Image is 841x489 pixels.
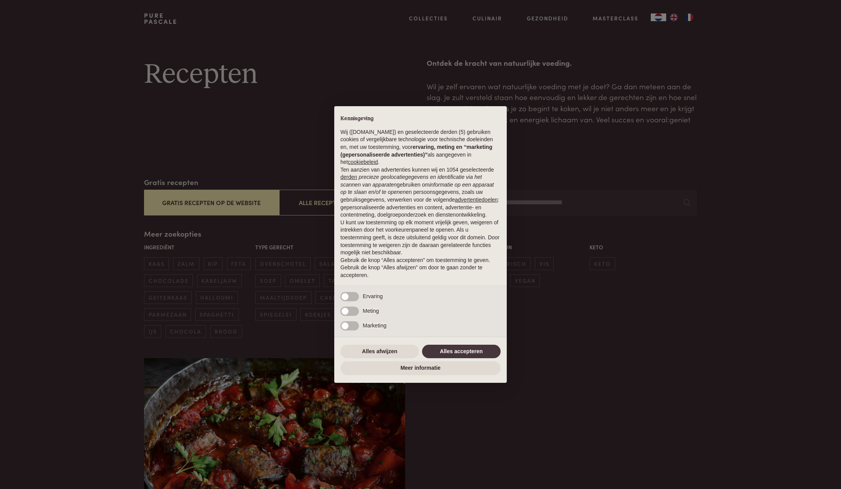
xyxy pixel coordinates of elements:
[340,345,419,359] button: Alles afwijzen
[340,361,501,375] button: Meer informatie
[348,159,378,165] a: cookiebeleid
[340,174,482,188] em: precieze geolocatiegegevens en identificatie via het scannen van apparaten
[340,166,501,219] p: Ten aanzien van advertenties kunnen wij en 1054 geselecteerde gebruiken om en persoonsgegevens, z...
[340,257,501,279] p: Gebruik de knop “Alles accepteren” om toestemming te geven. Gebruik de knop “Alles afwijzen” om d...
[340,174,357,181] button: derden
[340,182,494,195] em: informatie op een apparaat op te slaan en/of te openen
[340,129,501,166] p: Wij ([DOMAIN_NAME]) en geselecteerde derden (5) gebruiken cookies of vergelijkbare technologie vo...
[363,293,383,299] span: Ervaring
[340,144,492,158] strong: ervaring, meting en “marketing (gepersonaliseerde advertenties)”
[340,219,501,257] p: U kunt uw toestemming op elk moment vrijelijk geven, weigeren of intrekken door het voorkeurenpan...
[340,115,501,122] h2: Kennisgeving
[363,322,386,329] span: Marketing
[422,345,501,359] button: Alles accepteren
[363,308,379,314] span: Meting
[455,196,498,204] button: advertentiedoelen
